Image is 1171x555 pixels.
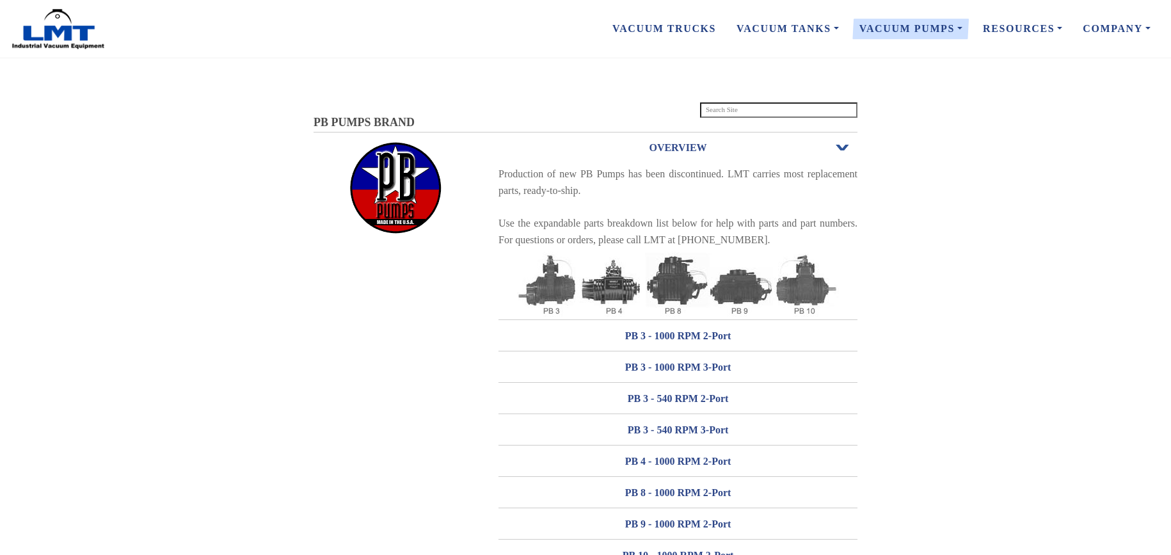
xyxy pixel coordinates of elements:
[973,15,1072,42] a: Resources
[498,514,857,535] h3: PB 9 - 1000 RPM 2-Port
[602,15,726,42] a: Vacuum Trucks
[498,326,857,346] h3: PB 3 - 1000 RPM 2-Port
[314,116,415,129] span: PB PUMPS BRAND
[1072,15,1161,42] a: Company
[498,415,857,445] a: PB 3 - 540 RPM 3-Port
[700,102,858,118] input: Search Site
[498,166,857,248] div: Production of new PB Pumps has been discontinued. LMT carries most replacement parts, ready-to-sh...
[498,483,857,503] h3: PB 8 - 1000 RPM 2-Port
[498,446,857,476] a: PB 4 - 1000 RPM 2-Port
[498,357,857,378] h3: PB 3 - 1000 RPM 3-Port
[498,509,857,539] a: PB 9 - 1000 RPM 2-Port
[498,138,857,158] h3: OVERVIEW
[498,133,857,163] a: OVERVIEWOpen or Close
[347,141,443,234] img: Stacks Image 1334
[498,389,857,409] h3: PB 3 - 540 RPM 2-Port
[834,143,851,152] span: Open or Close
[498,383,857,414] a: PB 3 - 540 RPM 2-Port
[849,15,973,42] a: Vacuum Pumps
[498,420,857,440] h3: PB 3 - 540 RPM 3-Port
[498,352,857,382] a: PB 3 - 1000 RPM 3-Port
[498,451,857,472] h3: PB 4 - 1000 RPM 2-Port
[498,321,857,351] a: PB 3 - 1000 RPM 2-Port
[726,15,849,42] a: Vacuum Tanks
[517,252,839,317] img: Stacks Image 10689
[498,478,857,508] a: PB 8 - 1000 RPM 2-Port
[10,8,106,50] img: LMT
